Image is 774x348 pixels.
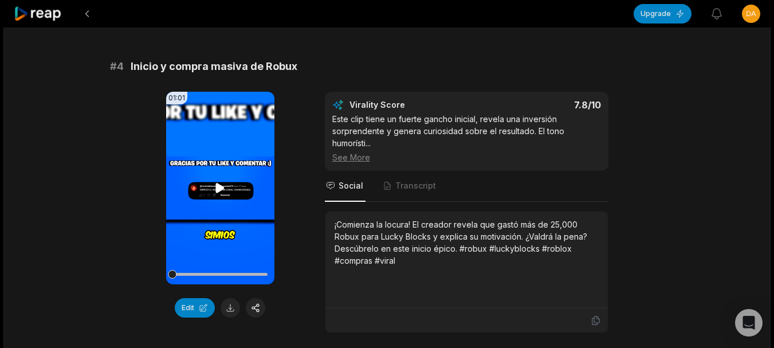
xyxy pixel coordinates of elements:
[332,151,601,163] div: See More
[335,218,599,267] div: ¡Comienza la locura! El creador revela que gastó más de 25,000 Robux para Lucky Blocks y explica ...
[175,298,215,318] button: Edit
[634,4,692,24] button: Upgrade
[325,171,608,202] nav: Tabs
[131,58,297,75] span: Inicio y compra masiva de Robux
[349,99,473,111] div: Virality Score
[478,99,601,111] div: 7.8 /10
[110,58,124,75] span: # 4
[735,309,763,337] div: Open Intercom Messenger
[332,113,601,163] div: Este clip tiene un fuerte gancho inicial, revela una inversión sorprendente y genera curiosidad s...
[395,180,436,191] span: Transcript
[339,180,363,191] span: Social
[166,92,274,284] video: Your browser does not support mp4 format.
